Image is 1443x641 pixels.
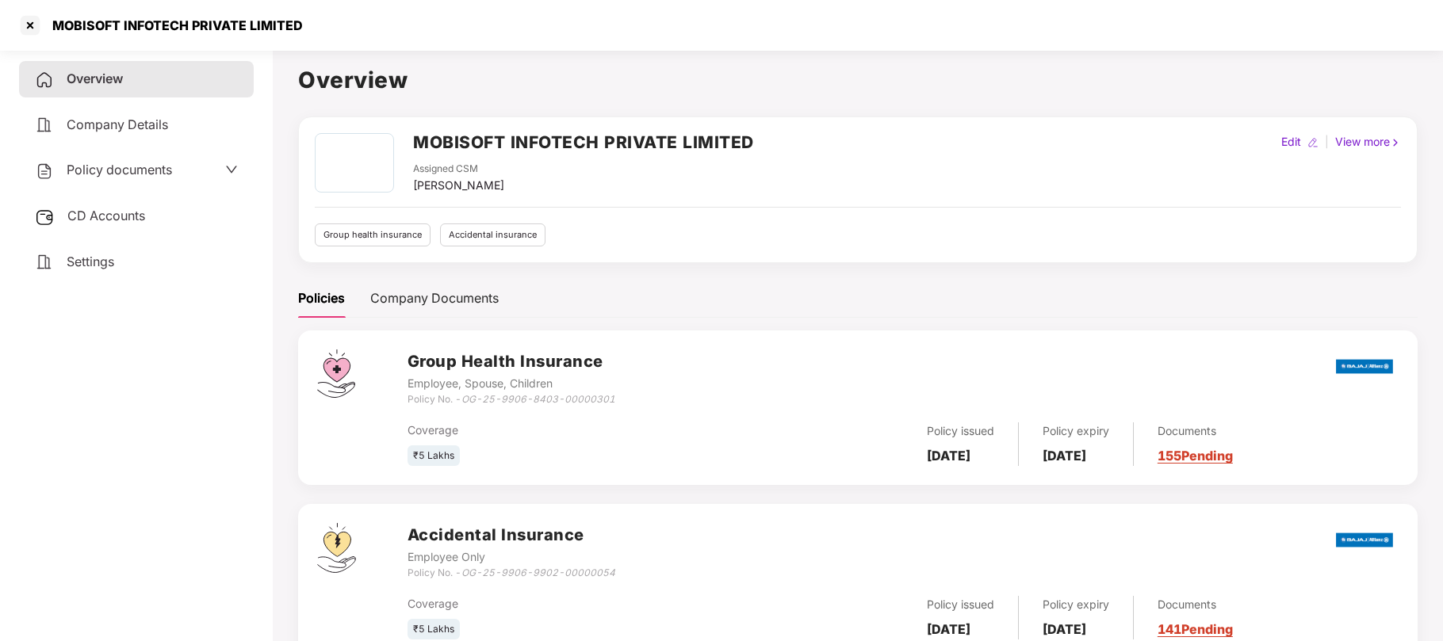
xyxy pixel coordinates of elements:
[1390,137,1401,148] img: rightIcon
[67,162,172,177] span: Policy documents
[1158,422,1233,440] div: Documents
[1278,133,1304,151] div: Edit
[413,129,754,155] h2: MOBISOFT INFOTECH PRIVATE LIMITED
[408,445,460,467] div: ₹5 Lakhs
[927,596,994,613] div: Policy issued
[1307,137,1319,148] img: editIcon
[1336,522,1393,558] img: bajaj.png
[408,548,615,566] div: Employee Only
[413,177,504,194] div: [PERSON_NAME]
[413,162,504,177] div: Assigned CSM
[317,523,356,573] img: svg+xml;base64,PHN2ZyB4bWxucz0iaHR0cDovL3d3dy53My5vcmcvMjAwMC9zdmciIHdpZHRoPSI0OS4zMjEiIGhlaWdodD...
[67,254,114,269] span: Settings
[35,116,54,135] img: svg+xml;base64,PHN2ZyB4bWxucz0iaHR0cDovL3d3dy53My5vcmcvMjAwMC9zdmciIHdpZHRoPSIyNCIgaGVpZ2h0PSIyNC...
[461,567,615,578] i: OG-25-9906-9902-00000054
[67,208,145,223] span: CD Accounts
[67,116,168,132] span: Company Details
[408,392,615,407] div: Policy No. -
[298,63,1418,97] h1: Overview
[927,621,970,637] b: [DATE]
[1336,349,1393,384] img: bajaj.png
[1322,133,1332,151] div: |
[1043,422,1109,440] div: Policy expiry
[408,375,615,392] div: Employee, Spouse, Children
[408,349,615,374] h3: Group Health Insurance
[35,71,54,90] img: svg+xml;base64,PHN2ZyB4bWxucz0iaHR0cDovL3d3dy53My5vcmcvMjAwMC9zdmciIHdpZHRoPSIyNCIgaGVpZ2h0PSIyNC...
[1043,448,1086,464] b: [DATE]
[1158,596,1233,613] div: Documents
[461,393,615,405] i: OG-25-9906-8403-00000301
[408,523,615,548] h3: Accidental Insurance
[408,566,615,581] div: Policy No. -
[440,223,545,246] div: Accidental insurance
[35,208,55,227] img: svg+xml;base64,PHN2ZyB3aWR0aD0iMjUiIGhlaWdodD0iMjQiIHZpZXdCb3g9IjAgMCAyNSAyNCIgZmlsbD0ibm9uZSIgeG...
[1043,596,1109,613] div: Policy expiry
[408,422,738,439] div: Coverage
[370,288,499,308] div: Company Documents
[317,349,355,398] img: svg+xml;base64,PHN2ZyB4bWxucz0iaHR0cDovL3d3dy53My5vcmcvMjAwMC9zdmciIHdpZHRoPSI0Ny43MTQiIGhlaWdodD...
[927,422,994,440] div: Policy issued
[1332,133,1404,151] div: View more
[927,448,970,464] b: [DATE]
[1043,621,1086,637] b: [DATE]
[315,223,431,246] div: Group health insurance
[225,163,238,176] span: down
[408,595,738,612] div: Coverage
[1158,621,1233,637] a: 141 Pending
[43,17,303,33] div: MOBISOFT INFOTECH PRIVATE LIMITED
[408,619,460,640] div: ₹5 Lakhs
[35,162,54,181] img: svg+xml;base64,PHN2ZyB4bWxucz0iaHR0cDovL3d3dy53My5vcmcvMjAwMC9zdmciIHdpZHRoPSIyNCIgaGVpZ2h0PSIyNC...
[67,71,123,86] span: Overview
[1158,448,1233,464] a: 155 Pending
[35,253,54,272] img: svg+xml;base64,PHN2ZyB4bWxucz0iaHR0cDovL3d3dy53My5vcmcvMjAwMC9zdmciIHdpZHRoPSIyNCIgaGVpZ2h0PSIyNC...
[298,288,345,308] div: Policies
